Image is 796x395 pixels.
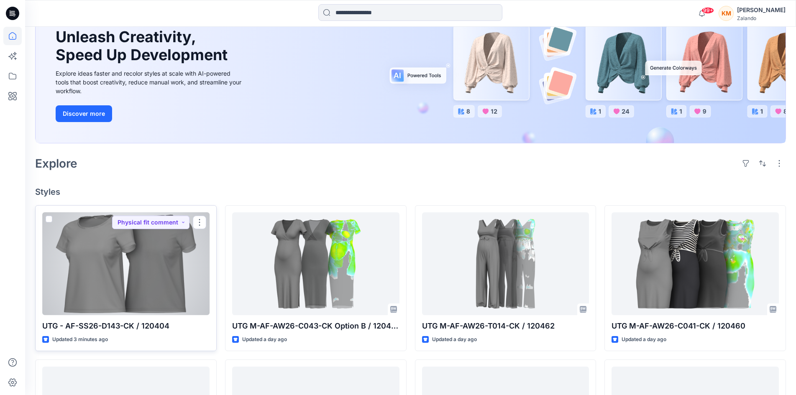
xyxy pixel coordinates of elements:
a: UTG M-AF-AW26-T014-CK / 120462 [422,212,589,315]
div: [PERSON_NAME] [737,5,786,15]
h4: Styles [35,187,786,197]
p: UTG M-AF-AW26-C043-CK Option B / 120461 [232,320,399,332]
h1: Unleash Creativity, Speed Up Development [56,28,231,64]
button: Discover more [56,105,112,122]
p: Updated a day ago [432,335,477,344]
p: UTG - AF-SS26-D143-CK / 120404 [42,320,210,332]
a: UTG M-AF-AW26-C043-CK Option B / 120461 [232,212,399,315]
p: UTG M-AF-AW26-T014-CK / 120462 [422,320,589,332]
div: Zalando [737,15,786,21]
div: KM [719,6,734,21]
h2: Explore [35,157,77,170]
div: Explore ideas faster and recolor styles at scale with AI-powered tools that boost creativity, red... [56,69,244,95]
a: Discover more [56,105,244,122]
a: UTG M-AF-AW26-C041-CK / 120460 [612,212,779,315]
p: UTG M-AF-AW26-C041-CK / 120460 [612,320,779,332]
a: UTG - AF-SS26-D143-CK / 120404 [42,212,210,315]
span: 99+ [701,7,714,14]
p: Updated a day ago [622,335,666,344]
p: Updated a day ago [242,335,287,344]
p: Updated 3 minutes ago [52,335,108,344]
